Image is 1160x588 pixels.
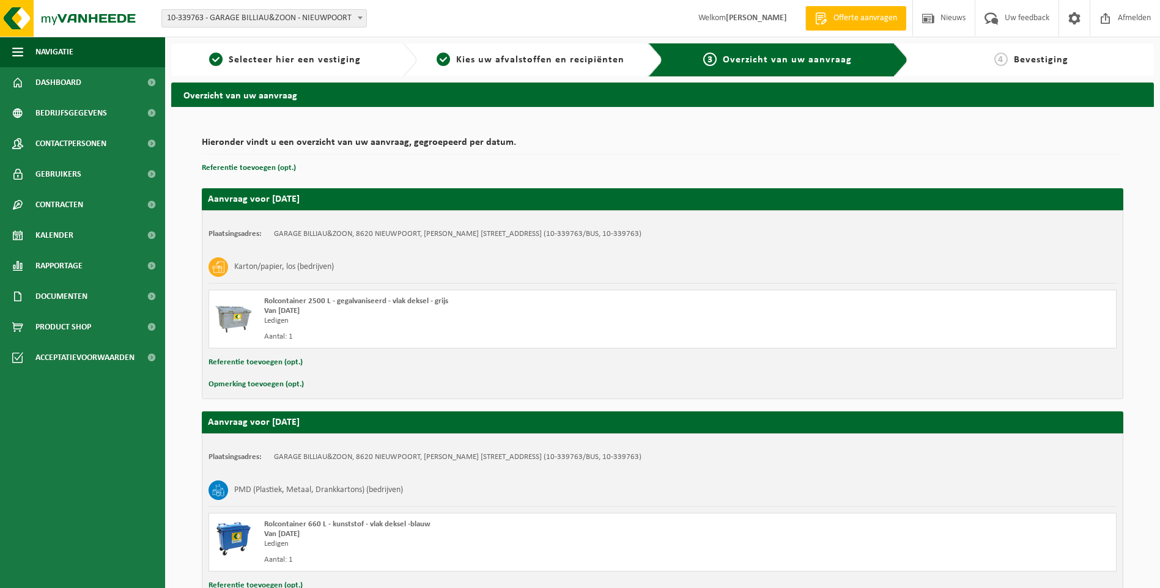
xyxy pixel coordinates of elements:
div: Aantal: 1 [264,555,712,565]
a: Offerte aanvragen [805,6,906,31]
span: Acceptatievoorwaarden [35,342,135,373]
span: Selecteer hier een vestiging [229,55,361,65]
h2: Hieronder vindt u een overzicht van uw aanvraag, gegroepeerd per datum. [202,138,1123,154]
strong: Plaatsingsadres: [209,453,262,461]
strong: Aanvraag voor [DATE] [208,194,300,204]
span: Rolcontainer 660 L - kunststof - vlak deksel -blauw [264,520,430,528]
strong: [PERSON_NAME] [726,13,787,23]
span: Contactpersonen [35,128,106,159]
a: 1Selecteer hier een vestiging [177,53,393,67]
span: Rolcontainer 2500 L - gegalvaniseerd - vlak deksel - grijs [264,297,448,305]
strong: Plaatsingsadres: [209,230,262,238]
span: Product Shop [35,312,91,342]
span: Bevestiging [1014,55,1068,65]
img: WB-0660-HPE-BE-01.png [215,520,252,556]
span: Kalender [35,220,73,251]
span: Dashboard [35,67,81,98]
span: Documenten [35,281,87,312]
span: Overzicht van uw aanvraag [723,55,852,65]
h3: Karton/papier, los (bedrijven) [234,257,334,277]
img: WB-2500-GAL-GY-01.png [215,296,252,333]
h2: Overzicht van uw aanvraag [171,83,1154,106]
span: Navigatie [35,37,73,67]
span: Kies uw afvalstoffen en recipiënten [456,55,624,65]
span: 2 [437,53,450,66]
strong: Aanvraag voor [DATE] [208,417,300,427]
a: 2Kies uw afvalstoffen en recipiënten [423,53,638,67]
span: 3 [703,53,717,66]
span: Bedrijfsgegevens [35,98,107,128]
td: GARAGE BILLIAU&ZOON, 8620 NIEUWPOORT, [PERSON_NAME] [STREET_ADDRESS] (10-339763/BUS, 10-339763) [274,452,641,462]
span: Contracten [35,189,83,220]
button: Referentie toevoegen (opt.) [202,160,296,176]
td: GARAGE BILLIAU&ZOON, 8620 NIEUWPOORT, [PERSON_NAME] [STREET_ADDRESS] (10-339763/BUS, 10-339763) [274,229,641,239]
strong: Van [DATE] [264,307,300,315]
span: 10-339763 - GARAGE BILLIAU&ZOON - NIEUWPOORT [161,9,367,28]
h3: PMD (Plastiek, Metaal, Drankkartons) (bedrijven) [234,480,403,500]
strong: Van [DATE] [264,530,300,538]
button: Referentie toevoegen (opt.) [209,355,303,370]
span: Gebruikers [35,159,81,189]
span: Rapportage [35,251,83,281]
span: 1 [209,53,223,66]
div: Ledigen [264,539,712,549]
button: Opmerking toevoegen (opt.) [209,377,304,392]
span: 10-339763 - GARAGE BILLIAU&ZOON - NIEUWPOORT [162,10,366,27]
div: Aantal: 1 [264,332,712,342]
span: Offerte aanvragen [830,12,900,24]
span: 4 [994,53,1008,66]
div: Ledigen [264,316,712,326]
